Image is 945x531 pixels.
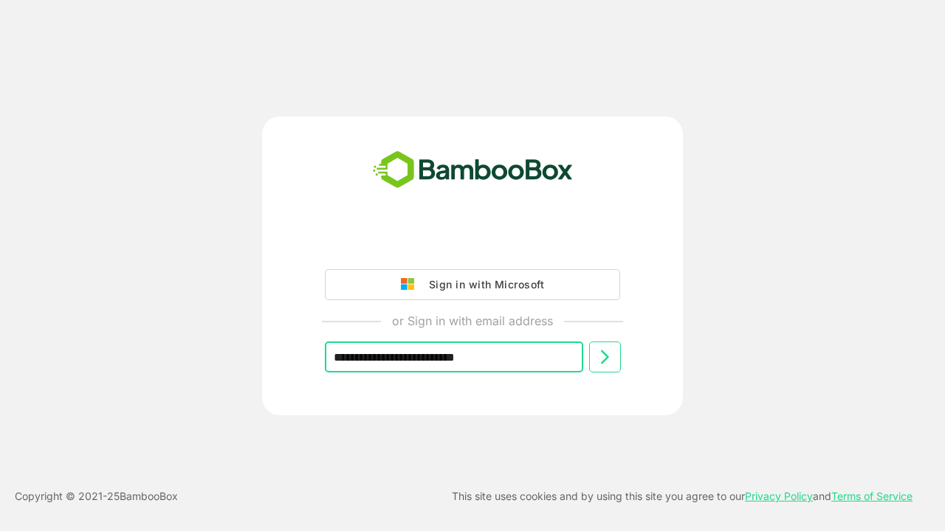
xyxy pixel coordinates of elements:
[365,146,581,195] img: bamboobox
[452,487,913,505] p: This site uses cookies and by using this site you agree to our and
[745,490,813,502] a: Privacy Policy
[401,278,422,291] img: google
[325,269,620,300] button: Sign in with Microsoft
[15,487,178,505] p: Copyright © 2021- 25 BambooBox
[392,312,553,330] p: or Sign in with email address
[422,275,544,294] div: Sign in with Microsoft
[317,228,628,260] iframe: Sign in with Google Button
[831,490,913,502] a: Terms of Service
